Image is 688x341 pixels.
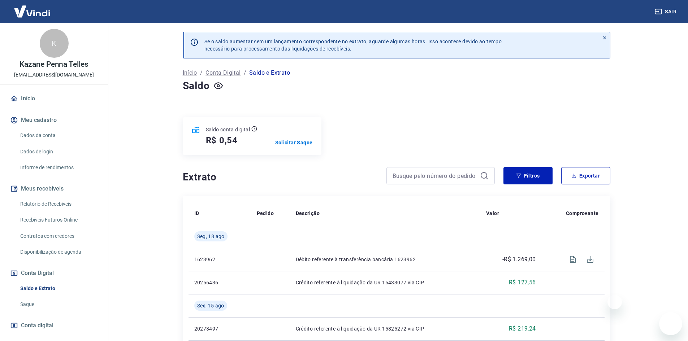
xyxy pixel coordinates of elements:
[249,69,290,77] p: Saldo e Extrato
[197,233,225,240] span: Seg, 18 ago
[20,61,88,68] p: Kazane Penna Telles
[502,255,536,264] p: -R$ 1.269,00
[9,0,56,22] img: Vindi
[653,5,679,18] button: Sair
[21,320,53,331] span: Conta digital
[197,302,224,309] span: Sex, 15 ago
[14,71,94,79] p: [EMAIL_ADDRESS][DOMAIN_NAME]
[194,325,245,332] p: 20273497
[244,69,246,77] p: /
[205,69,241,77] a: Conta Digital
[17,245,99,259] a: Disponibilização de agenda
[204,38,502,52] p: Se o saldo aumentar sem um lançamento correspondente no extrato, aguarde algumas horas. Isso acon...
[17,297,99,312] a: Saque
[296,325,475,332] p: Crédito referente à liquidação da UR 15825272 via CIP
[9,112,99,128] button: Meu cadastro
[17,213,99,227] a: Recebíveis Futuros Online
[296,210,320,217] p: Descrição
[561,167,610,184] button: Exportar
[607,295,622,309] iframe: Fechar mensagem
[17,197,99,211] a: Relatório de Recebíveis
[17,281,99,296] a: Saldo e Extrato
[183,69,197,77] a: Início
[206,135,238,146] h5: R$ 0,54
[257,210,274,217] p: Pedido
[40,29,69,58] div: K
[17,144,99,159] a: Dados de login
[275,139,313,146] a: Solicitar Saque
[581,251,599,268] span: Download
[9,181,99,197] button: Meus recebíveis
[659,312,682,335] iframe: Botão para abrir a janela de mensagens
[509,324,536,333] p: R$ 219,24
[9,91,99,106] a: Início
[183,79,210,93] h4: Saldo
[194,210,199,217] p: ID
[9,318,99,333] a: Conta digital
[393,170,477,181] input: Busque pelo número do pedido
[17,160,99,175] a: Informe de rendimentos
[566,210,598,217] p: Comprovante
[564,251,581,268] span: Visualizar
[194,279,245,286] p: 20256436
[194,256,245,263] p: 1623962
[183,170,378,184] h4: Extrato
[503,167,553,184] button: Filtros
[9,265,99,281] button: Conta Digital
[509,278,536,287] p: R$ 127,56
[486,210,499,217] p: Valor
[17,128,99,143] a: Dados da conta
[296,279,475,286] p: Crédito referente à liquidação da UR 15433077 via CIP
[200,69,203,77] p: /
[17,229,99,244] a: Contratos com credores
[296,256,475,263] p: Débito referente à transferência bancária 1623962
[206,126,250,133] p: Saldo conta digital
